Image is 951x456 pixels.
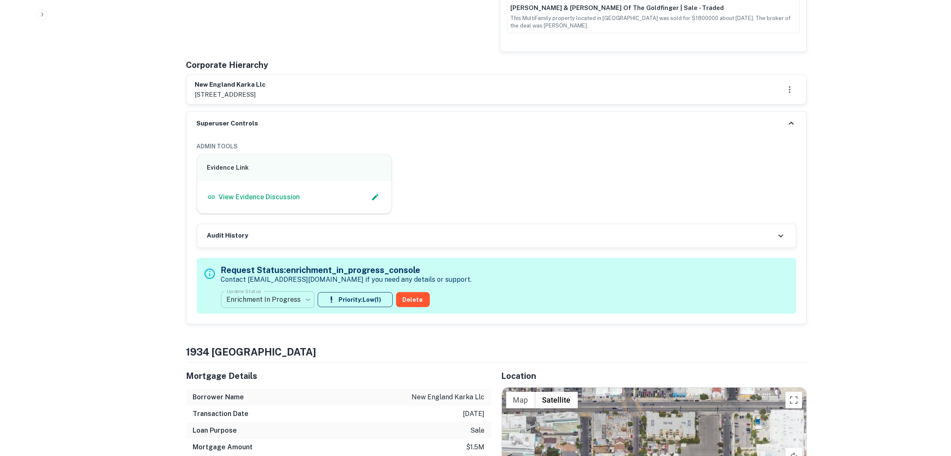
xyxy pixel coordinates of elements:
p: new england karka llc [412,392,485,402]
h6: Audit History [207,231,248,241]
h6: Evidence Link [207,163,382,173]
h5: Corporate Hierarchy [186,59,268,71]
h5: Request Status: enrichment_in_progress_console [221,264,472,276]
p: [PERSON_NAME] & [PERSON_NAME] Of The Goldfinger | Sale - Traded [511,3,796,13]
label: Update Status [227,288,261,295]
p: [STREET_ADDRESS] [195,90,266,100]
p: [DATE] [463,409,485,419]
button: Delete [396,292,430,307]
h6: Borrower Name [193,392,244,402]
p: $1.5m [467,442,485,452]
button: Toggle fullscreen view [785,392,802,408]
h6: Transaction Date [193,409,249,419]
p: Contact [EMAIL_ADDRESS][DOMAIN_NAME] if you need any details or support. [221,275,472,285]
h6: ADMIN TOOLS [197,142,796,151]
button: Priority:Low(1) [318,292,393,307]
h6: Mortgage Amount [193,442,253,452]
h4: 1934 [GEOGRAPHIC_DATA] [186,344,807,359]
h5: Location [502,370,807,382]
p: sale [471,426,485,436]
button: Edit Slack Link [369,191,381,203]
h6: new england karka llc [195,80,266,90]
p: This MultiFamily property located in [GEOGRAPHIC_DATA] was sold for $1800000 about [DATE]. The br... [511,15,796,30]
div: Enrichment In Progress [221,288,314,311]
h6: Superuser Controls [197,119,258,128]
button: Show satellite imagery [535,392,578,408]
h6: Loan Purpose [193,426,237,436]
iframe: Chat Widget [909,389,951,429]
h5: Mortgage Details [186,370,492,382]
p: View Evidence Discussion [219,192,300,202]
a: View Evidence Discussion [207,192,300,202]
button: Show street map [506,392,535,408]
